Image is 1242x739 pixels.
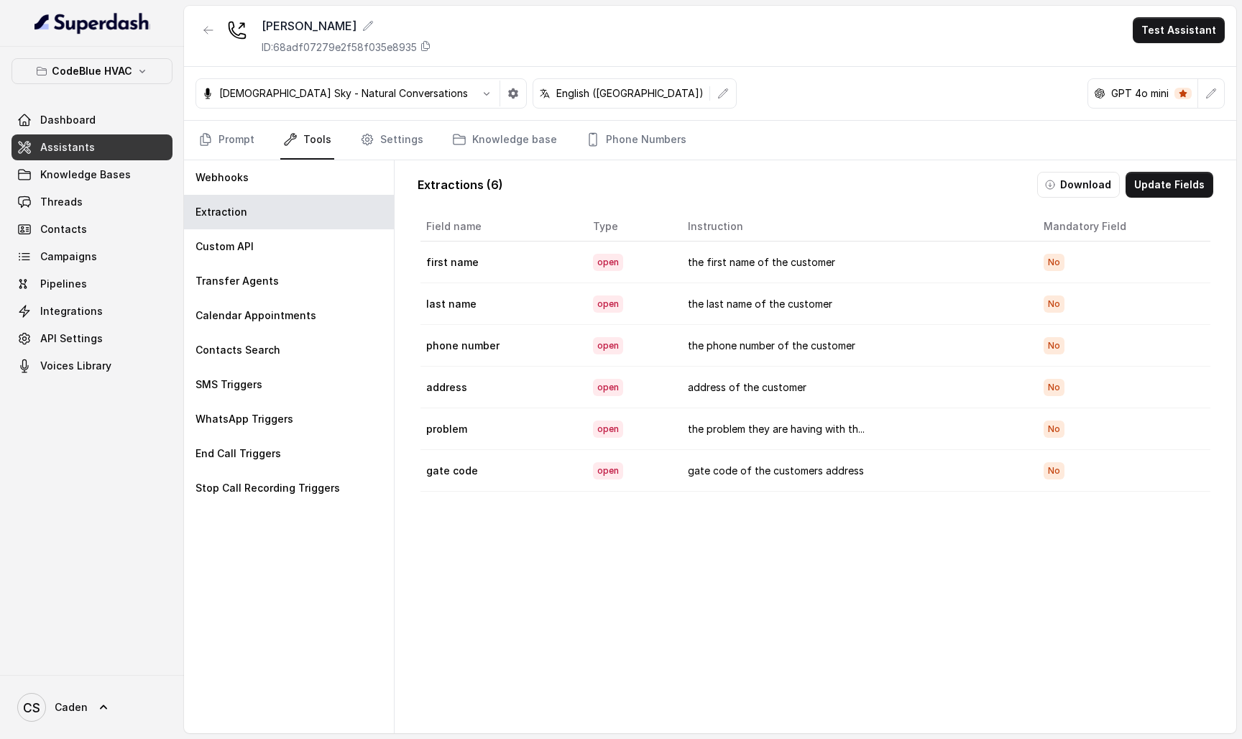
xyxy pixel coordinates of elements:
[676,242,1032,283] td: the first name of the customer
[593,337,623,354] span: open
[1111,86,1169,101] p: GPT 4o mini
[420,408,581,450] td: problem
[195,446,281,461] p: End Call Triggers
[262,17,431,35] div: [PERSON_NAME]
[593,421,623,438] span: open
[195,343,280,357] p: Contacts Search
[1126,172,1213,198] button: Update Fields
[195,308,316,323] p: Calendar Appointments
[40,140,95,155] span: Assistants
[418,176,503,193] p: Extractions ( 6 )
[676,367,1032,408] td: address of the customer
[420,212,581,242] th: Field name
[195,205,247,219] p: Extraction
[420,367,581,408] td: address
[593,462,623,479] span: open
[195,170,249,185] p: Webhooks
[556,86,704,101] p: English ([GEOGRAPHIC_DATA])
[219,86,468,101] p: [DEMOGRAPHIC_DATA] Sky - Natural Conversations
[11,134,172,160] a: Assistants
[40,277,87,291] span: Pipelines
[40,331,103,346] span: API Settings
[420,242,581,283] td: first name
[195,412,293,426] p: WhatsApp Triggers
[581,212,676,242] th: Type
[11,244,172,270] a: Campaigns
[1044,295,1064,313] span: No
[195,239,254,254] p: Custom API
[1094,88,1105,99] svg: openai logo
[420,283,581,325] td: last name
[357,121,426,160] a: Settings
[420,325,581,367] td: phone number
[676,450,1032,492] td: gate code of the customers address
[1037,172,1120,198] button: Download
[262,40,417,55] p: ID: 68adf07279e2f58f035e8935
[40,113,96,127] span: Dashboard
[676,283,1032,325] td: the last name of the customer
[40,195,83,209] span: Threads
[1044,337,1064,354] span: No
[55,700,88,715] span: Caden
[676,408,1032,450] td: the problem they are having with th...
[280,121,334,160] a: Tools
[11,687,172,727] a: Caden
[11,189,172,215] a: Threads
[195,121,257,160] a: Prompt
[40,304,103,318] span: Integrations
[40,249,97,264] span: Campaigns
[676,212,1032,242] th: Instruction
[1032,212,1210,242] th: Mandatory Field
[40,167,131,182] span: Knowledge Bases
[1044,379,1064,396] span: No
[583,121,689,160] a: Phone Numbers
[195,481,340,495] p: Stop Call Recording Triggers
[11,271,172,297] a: Pipelines
[40,222,87,237] span: Contacts
[593,379,623,396] span: open
[593,254,623,271] span: open
[34,12,150,35] img: light.svg
[1133,17,1225,43] button: Test Assistant
[11,298,172,324] a: Integrations
[593,295,623,313] span: open
[195,121,1225,160] nav: Tabs
[11,107,172,133] a: Dashboard
[11,353,172,379] a: Voices Library
[1044,254,1064,271] span: No
[11,326,172,352] a: API Settings
[676,325,1032,367] td: the phone number of the customer
[23,700,40,715] text: CS
[11,58,172,84] button: CodeBlue HVAC
[420,450,581,492] td: gate code
[52,63,132,80] p: CodeBlue HVAC
[11,162,172,188] a: Knowledge Bases
[195,274,279,288] p: Transfer Agents
[1044,421,1064,438] span: No
[195,377,262,392] p: SMS Triggers
[11,216,172,242] a: Contacts
[40,359,111,373] span: Voices Library
[1044,462,1064,479] span: No
[449,121,560,160] a: Knowledge base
